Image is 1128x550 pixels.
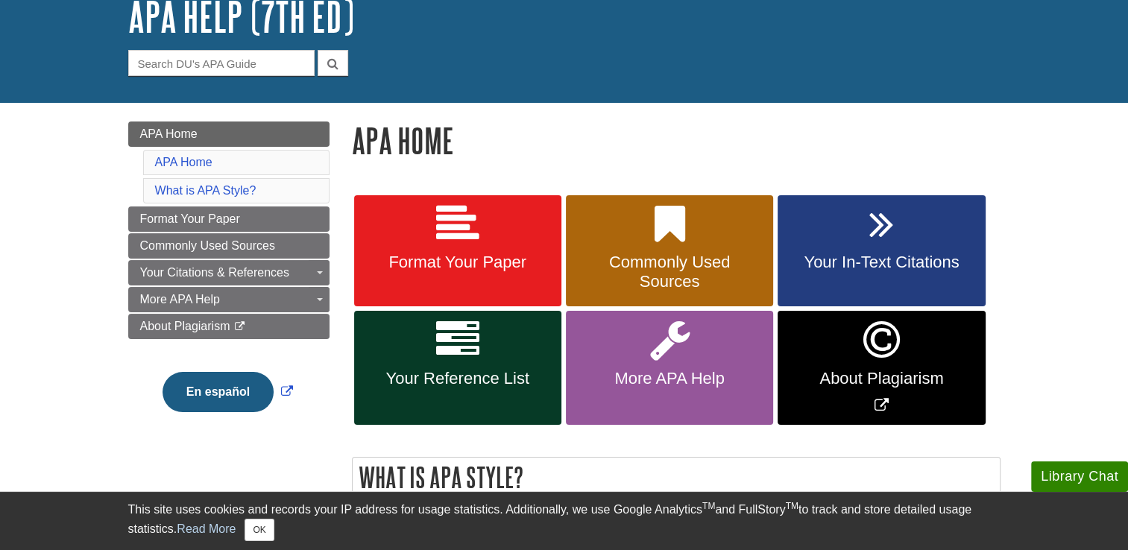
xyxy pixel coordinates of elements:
a: Your Reference List [354,311,561,425]
a: APA Home [155,156,212,168]
a: Read More [177,522,236,535]
a: What is APA Style? [155,184,256,197]
sup: TM [702,501,715,511]
span: Format Your Paper [365,253,550,272]
button: Library Chat [1031,461,1128,492]
div: Guide Page Menu [128,121,330,437]
a: Link opens in new window [778,311,985,425]
a: About Plagiarism [128,314,330,339]
a: More APA Help [566,311,773,425]
span: Your Reference List [365,369,550,388]
a: Commonly Used Sources [128,233,330,259]
a: Format Your Paper [354,195,561,307]
input: Search DU's APA Guide [128,50,315,76]
a: APA Home [128,121,330,147]
a: Link opens in new window [159,385,297,398]
a: More APA Help [128,287,330,312]
span: Commonly Used Sources [577,253,762,291]
span: Your In-Text Citations [789,253,974,272]
span: APA Home [140,127,198,140]
span: Your Citations & References [140,266,289,279]
span: About Plagiarism [140,320,230,332]
a: Your In-Text Citations [778,195,985,307]
button: En español [163,372,274,412]
button: Close [245,519,274,541]
span: More APA Help [577,369,762,388]
span: Format Your Paper [140,212,240,225]
span: About Plagiarism [789,369,974,388]
h2: What is APA Style? [353,458,1000,497]
a: Format Your Paper [128,206,330,232]
span: Commonly Used Sources [140,239,275,252]
a: Your Citations & References [128,260,330,285]
a: Commonly Used Sources [566,195,773,307]
i: This link opens in a new window [233,322,246,332]
sup: TM [786,501,798,511]
div: This site uses cookies and records your IP address for usage statistics. Additionally, we use Goo... [128,501,1001,541]
h1: APA Home [352,121,1001,159]
span: More APA Help [140,293,220,306]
